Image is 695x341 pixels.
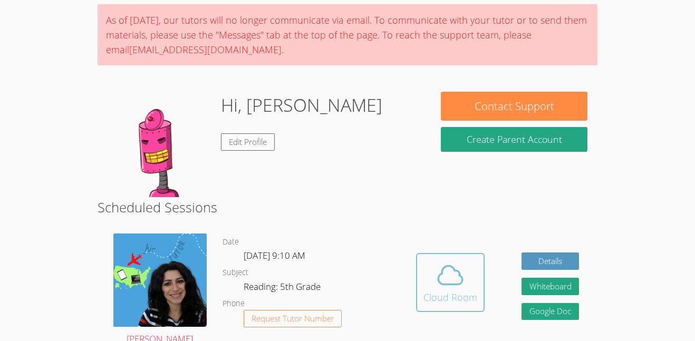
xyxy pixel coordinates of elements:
dd: Reading: 5th Grade [244,279,323,297]
div: Cloud Room [423,290,477,305]
dt: Date [223,236,239,249]
a: Details [522,252,580,270]
span: Request Tutor Number [252,315,334,323]
a: Google Doc [522,303,580,320]
img: default.png [107,92,213,197]
a: Edit Profile [221,133,275,151]
h1: Hi, [PERSON_NAME] [221,92,382,119]
button: Contact Support [441,92,587,121]
h2: Scheduled Sessions [98,197,598,217]
button: Cloud Room [416,253,485,312]
span: [DATE] 9:10 AM [244,249,305,261]
dt: Subject [223,266,248,279]
button: Create Parent Account [441,127,587,152]
dt: Phone [223,297,245,310]
div: As of [DATE], our tutors will no longer communicate via email. To communicate with your tutor or ... [98,4,598,65]
img: air%20tutor%20avatar.png [113,233,207,327]
button: Request Tutor Number [244,310,342,327]
button: Whiteboard [522,278,580,295]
